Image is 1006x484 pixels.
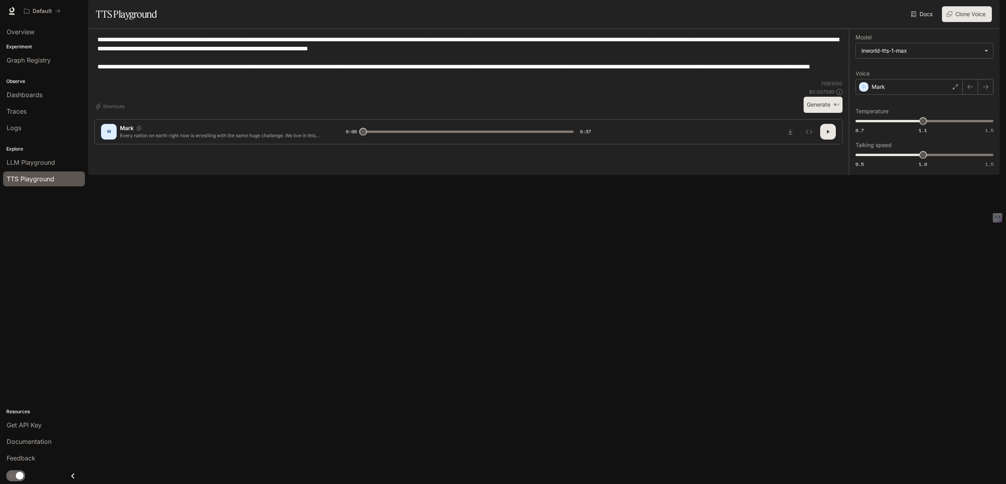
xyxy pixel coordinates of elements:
span: 0:00 [346,128,357,136]
p: $ 0.007080 [809,88,835,95]
h1: TTS Playground [96,6,157,22]
p: 708 / 1000 [821,80,843,87]
span: 1.5 [985,161,993,167]
span: 0.7 [855,127,864,134]
div: M [103,125,115,138]
p: Voice [855,71,870,76]
button: Download audio [782,124,798,140]
button: All workspaces [20,3,64,19]
button: Inspect [801,124,817,140]
p: Talking speed [855,142,892,148]
span: 1.1 [919,127,927,134]
button: Shortcuts [94,100,128,113]
p: Temperature [855,109,889,114]
span: 1.5 [985,127,993,134]
p: ⌘⏎ [833,103,839,107]
p: Model [855,35,872,40]
span: 1.0 [919,161,927,167]
button: Copy Voice ID [134,126,145,131]
div: inworld-tts-1-max [861,47,980,55]
p: Default [33,8,52,15]
a: Docs [909,6,936,22]
p: Mark [120,124,134,132]
p: Mark [872,83,885,91]
p: Every nation on earth right now is wrestling with the same huge challenge. We live in this incred... [120,132,327,139]
button: Clone Voice [942,6,992,22]
div: inworld-tts-1-max [856,43,993,58]
button: Generate⌘⏎ [804,97,843,113]
span: 0.5 [855,161,864,167]
span: 0:37 [580,128,591,136]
